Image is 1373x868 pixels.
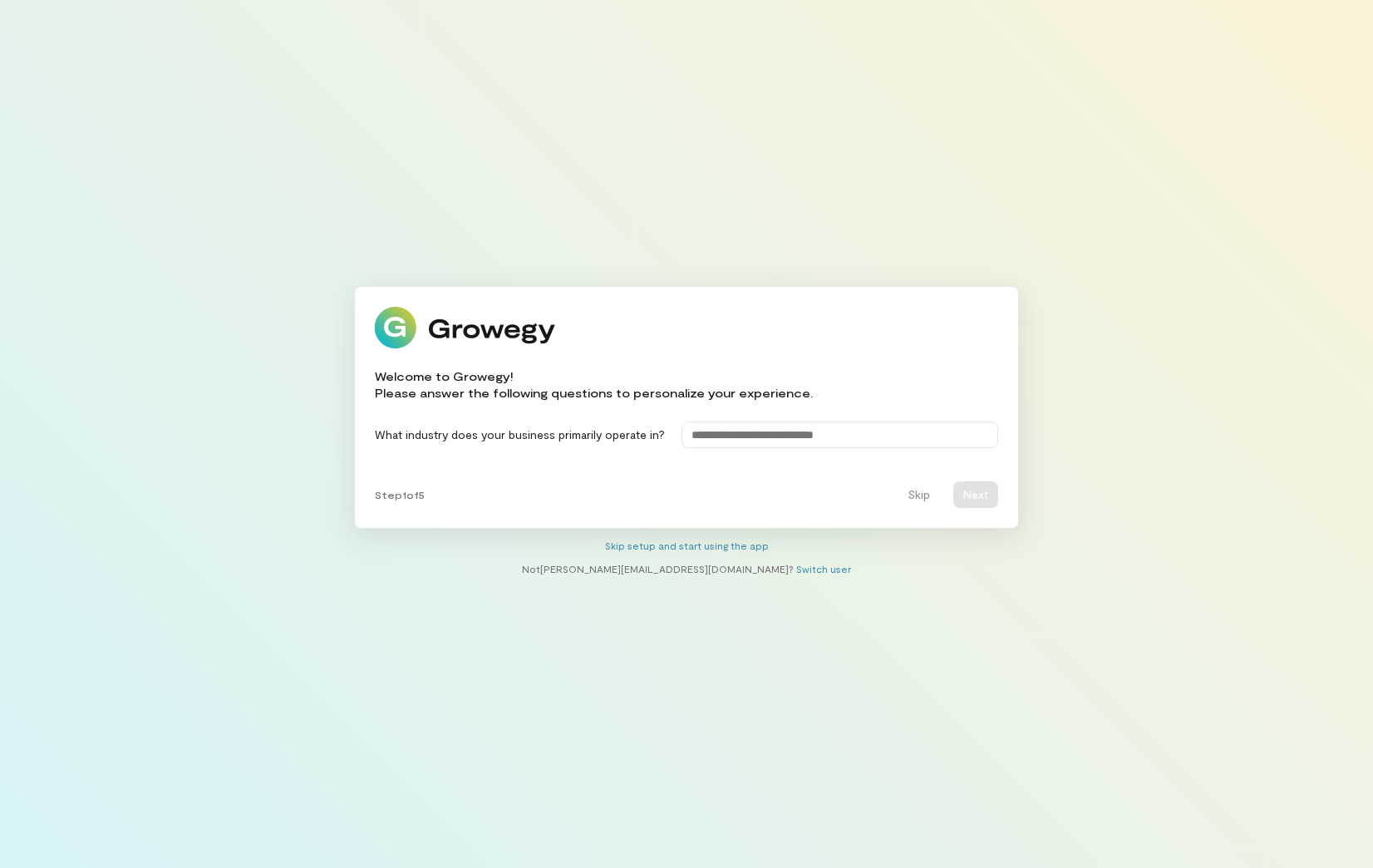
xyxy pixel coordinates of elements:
[375,307,556,348] img: Growegy logo
[375,368,813,402] div: Welcome to Growegy! Please answer the following questions to personalize your experience.
[953,481,998,508] button: Next
[796,563,851,575] a: Switch user
[605,540,769,551] a: Skip setup and start using the app
[898,481,940,508] button: Skip
[375,488,425,501] span: Step 1 of 5
[522,563,794,575] span: Not [PERSON_NAME][EMAIL_ADDRESS][DOMAIN_NAME] ?
[375,427,665,443] label: What industry does your business primarily operate in?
